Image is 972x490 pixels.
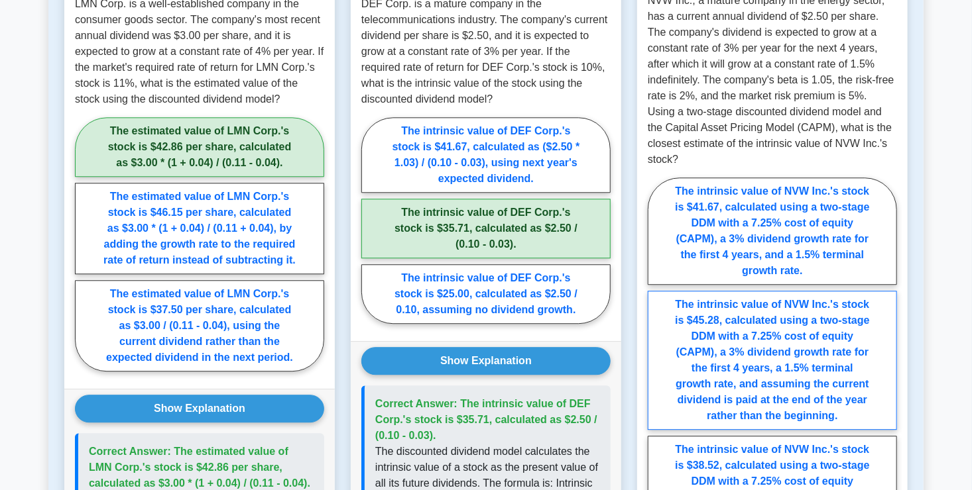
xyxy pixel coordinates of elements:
[361,199,611,258] label: The intrinsic value of DEF Corp.'s stock is $35.71, calculated as $2.50 / (0.10 - 0.03).
[75,395,324,422] button: Show Explanation
[361,264,611,324] label: The intrinsic value of DEF Corp.'s stock is $25.00, calculated as $2.50 / 0.10, assuming no divid...
[361,347,611,375] button: Show Explanation
[75,183,324,274] label: The estimated value of LMN Corp.'s stock is $46.15 per share, calculated as $3.00 * (1 + 0.04) / ...
[375,398,597,441] span: Correct Answer: The intrinsic value of DEF Corp.'s stock is $35.71, calculated as $2.50 / (0.10 -...
[75,280,324,371] label: The estimated value of LMN Corp.'s stock is $37.50 per share, calculated as $3.00 / (0.11 - 0.04)...
[75,117,324,177] label: The estimated value of LMN Corp.'s stock is $42.86 per share, calculated as $3.00 * (1 + 0.04) / ...
[361,117,611,193] label: The intrinsic value of DEF Corp.'s stock is $41.67, calculated as ($2.50 * 1.03) / (0.10 - 0.03),...
[648,177,897,285] label: The intrinsic value of NVW Inc.'s stock is $41.67, calculated using a two-stage DDM with a 7.25% ...
[89,446,310,489] span: Correct Answer: The estimated value of LMN Corp.'s stock is $42.86 per share, calculated as $3.00...
[648,291,897,430] label: The intrinsic value of NVW Inc.'s stock is $45.28, calculated using a two-stage DDM with a 7.25% ...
